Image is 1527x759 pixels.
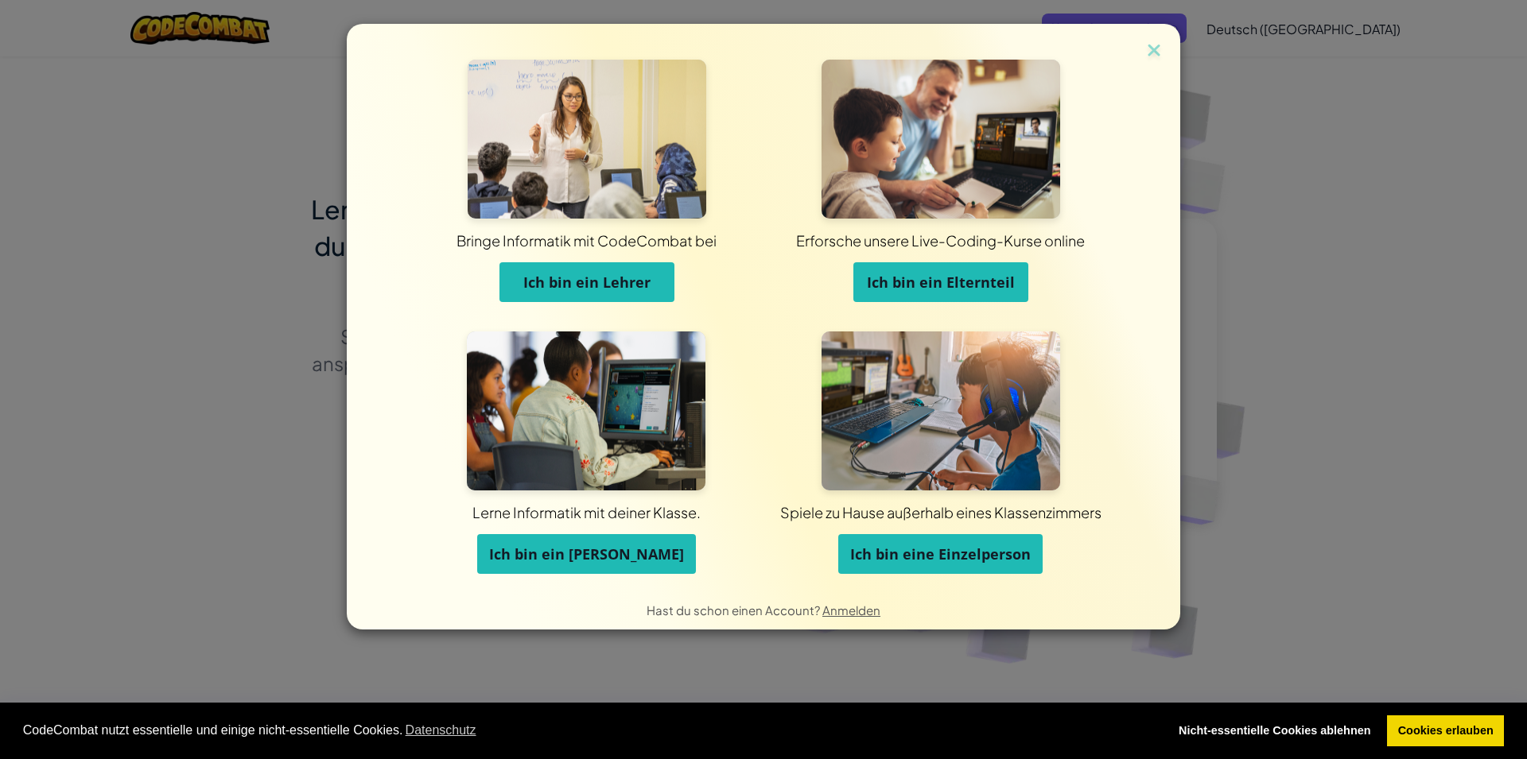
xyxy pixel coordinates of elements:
[529,502,1354,522] div: Spiele zu Hause außerhalb eines Klassenzimmers
[867,273,1015,292] span: Ich bin ein Elternteil
[647,602,822,618] span: Hast du schon einen Account?
[822,602,880,618] a: Anmelden
[523,273,651,292] span: Ich bin ein Lehrer
[402,718,478,742] a: learn more about cookies
[1144,40,1164,64] img: close icon
[1387,715,1504,747] a: allow cookies
[822,331,1060,490] img: Für Einzelpersonen
[499,262,674,302] button: Ich bin ein Lehrer
[1168,715,1381,747] a: deny cookies
[850,544,1031,563] span: Ich bin eine Einzelperson
[489,544,684,563] span: Ich bin ein [PERSON_NAME]
[23,718,1156,742] span: CodeCombat nutzt essentielle und einige nicht-essentielle Cookies.
[467,331,705,490] img: Für Studenten
[822,60,1060,219] img: Für Eltern
[477,534,696,574] button: Ich bin ein [PERSON_NAME]
[838,534,1043,574] button: Ich bin eine Einzelperson
[853,262,1028,302] button: Ich bin ein Elternteil
[468,60,706,219] img: Für Lehrer
[529,230,1352,250] div: Erforsche unsere Live-Coding-Kurse online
